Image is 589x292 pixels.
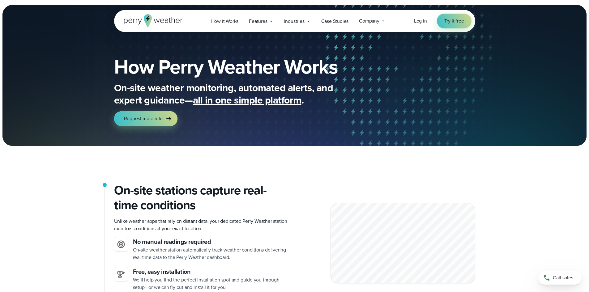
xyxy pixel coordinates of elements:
[321,18,349,25] span: Case Studies
[114,183,290,213] h2: On-site stations capture real-time conditions
[206,15,244,28] a: How it Works
[444,17,464,25] span: Try it free
[114,82,361,106] p: On-site weather monitoring, automated alerts, and expert guidance— .
[437,14,472,28] a: Try it free
[133,246,290,261] p: On-site weather station automatically track weather conditions delivering real-time data to the P...
[193,93,301,108] span: all in one simple platform
[359,17,379,25] span: Company
[316,15,354,28] a: Case Studies
[124,115,163,122] span: Request more info
[133,267,290,276] h3: Free, easy installation
[553,274,573,281] span: Call sales
[114,57,382,77] h1: How Perry Weather Works
[414,17,427,25] a: Log in
[133,276,290,291] p: We’ll help you find the perfect installation spot and guide you through setup—or we can fly out a...
[114,111,178,126] a: Request more info
[249,18,267,25] span: Features
[538,271,582,285] a: Call sales
[133,237,290,246] h3: No manual readings required
[414,17,427,24] span: Log in
[114,218,290,232] p: Unlike weather apps that rely on distant data, your dedicated Perry Weather station monitors cond...
[211,18,239,25] span: How it Works
[284,18,305,25] span: Industries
